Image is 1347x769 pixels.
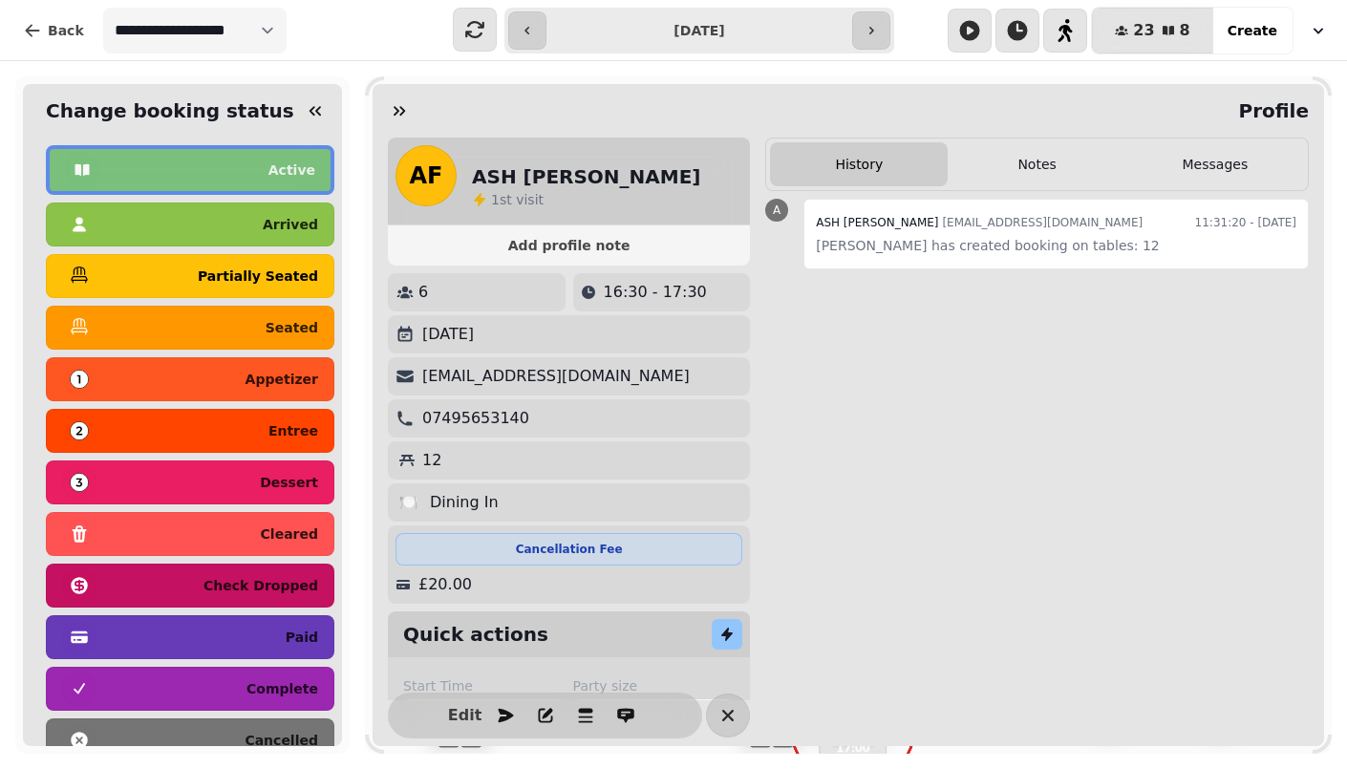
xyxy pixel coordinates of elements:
p: visit [491,190,544,209]
label: Party size [573,676,736,695]
span: A [773,204,780,216]
button: Add profile note [396,233,742,258]
span: Create [1228,24,1277,37]
p: 16:30 - 17:30 [604,281,707,304]
button: Back [8,8,99,53]
button: Create [1212,8,1293,53]
button: Edit [446,696,484,735]
p: arrived [263,218,318,231]
p: £20.00 [418,573,472,596]
button: check dropped [46,564,334,608]
span: st [500,192,516,207]
button: History [770,142,948,186]
p: dessert [260,476,318,489]
button: 238 [1092,8,1212,53]
button: appetizer [46,357,334,401]
p: cancelled [245,734,318,747]
button: Notes [948,142,1125,186]
p: entree [268,424,318,438]
p: 12 [422,449,441,472]
h2: Change booking status [38,97,294,124]
button: arrived [46,203,334,246]
h2: ASH [PERSON_NAME] [472,163,701,190]
p: complete [246,682,318,695]
div: [EMAIL_ADDRESS][DOMAIN_NAME] [816,211,1143,234]
p: paid [286,630,318,644]
span: ASH [PERSON_NAME] [816,216,938,229]
button: Messages [1126,142,1304,186]
span: Add profile note [411,239,727,252]
button: seated [46,306,334,350]
p: 07495653140 [422,407,529,430]
button: active [46,145,334,195]
button: partially seated [46,254,334,298]
button: complete [46,667,334,711]
span: Back [48,24,84,37]
p: appetizer [246,373,318,386]
div: Cancellation Fee [396,533,742,566]
p: cleared [261,527,318,541]
h2: Quick actions [403,621,548,648]
p: check dropped [203,579,318,592]
button: dessert [46,460,334,504]
p: active [268,163,315,177]
p: 🍽️ [399,491,418,514]
button: cleared [46,512,334,556]
p: [DATE] [422,323,474,346]
p: [PERSON_NAME] has created booking on tables: 12 [816,234,1296,257]
button: entree [46,409,334,453]
span: 23 [1133,23,1154,38]
span: 8 [1180,23,1190,38]
button: cancelled [46,718,334,762]
label: Start Time [403,676,566,695]
p: 6 [418,281,428,304]
p: Dining In [430,491,499,514]
span: AF [410,164,443,187]
span: Edit [454,708,477,723]
p: [EMAIL_ADDRESS][DOMAIN_NAME] [422,365,690,388]
button: paid [46,615,334,659]
p: partially seated [198,269,318,283]
span: 1 [491,192,500,207]
h2: Profile [1230,97,1309,124]
time: 11:31:20 - [DATE] [1195,211,1296,234]
p: seated [266,321,318,334]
